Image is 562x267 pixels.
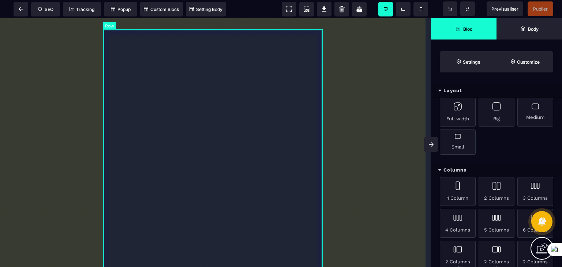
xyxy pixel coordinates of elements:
[528,26,539,32] strong: Body
[463,59,480,65] strong: Settings
[440,51,497,72] span: Settings
[431,84,562,98] div: Layout
[282,2,296,16] span: View components
[70,7,94,12] span: Tracking
[463,26,472,32] strong: Bloc
[111,7,131,12] span: Popup
[517,177,553,206] div: 3 Columns
[431,163,562,177] div: Columns
[533,6,548,12] span: Publier
[479,209,514,238] div: 5 Columns
[38,7,53,12] span: SEO
[431,18,497,40] span: Open Blocks
[517,98,553,127] div: Medium
[491,6,518,12] span: Previsualiser
[440,129,476,155] div: Small
[440,177,476,206] div: 1 Column
[190,7,222,12] span: Setting Body
[517,59,540,65] strong: Customize
[497,51,553,72] span: Open Style Manager
[440,209,476,238] div: 4 Columns
[440,98,476,127] div: Full width
[479,98,514,127] div: Big
[479,177,514,206] div: 2 Columns
[299,2,314,16] span: Screenshot
[487,1,523,16] span: Preview
[144,7,179,12] span: Custom Block
[497,18,562,40] span: Open Layer Manager
[517,209,553,238] div: 6 Columns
